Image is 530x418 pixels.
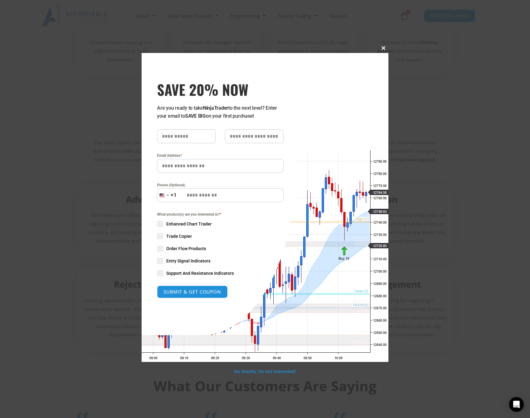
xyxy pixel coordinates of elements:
[157,270,284,276] label: Support And Resistance Indicators
[166,258,210,264] span: Entry Signal Indicators
[157,81,284,98] span: SAVE 20% NOW
[171,191,177,199] div: +1
[157,182,284,188] label: Phone (Optional)
[166,270,234,276] span: Support And Resistance Indicators
[157,152,284,159] label: Email Address
[157,188,177,202] button: Selected country
[185,113,206,119] strong: SAVE BIG
[157,258,284,264] label: Entry Signal Indicators
[203,105,228,111] strong: NinjaTrader
[157,104,284,120] p: Are you ready to take to the next level? Enter your email to on your first purchase!
[166,246,206,252] span: Order Flow Products
[166,233,192,239] span: Trade Copier
[157,246,284,252] label: Order Flow Products
[166,221,212,227] span: Enhanced Chart Trader
[234,368,296,374] a: No thanks, I’m not interested!
[509,397,524,412] div: Open Intercom Messenger
[157,221,284,227] label: Enhanced Chart Trader
[157,286,228,298] button: SUBMIT & GET COUPON
[157,211,284,217] span: What product(s) are you interested in?
[157,233,284,239] label: Trade Copier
